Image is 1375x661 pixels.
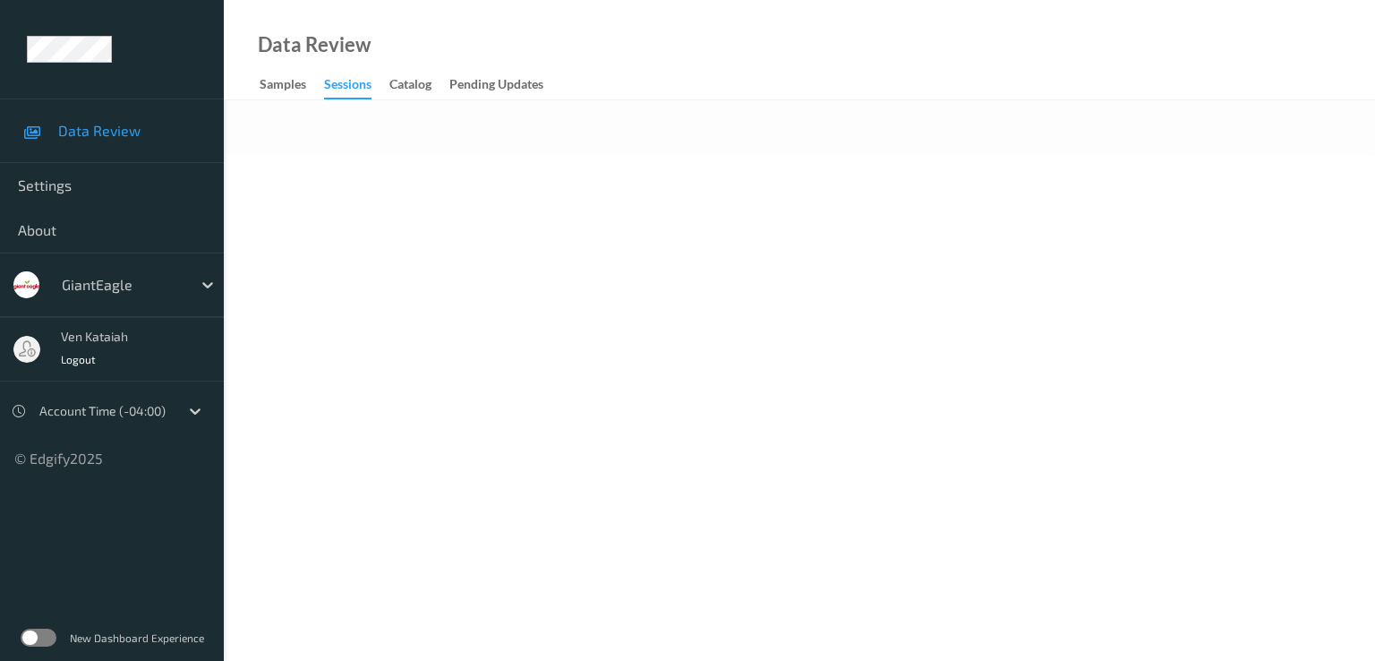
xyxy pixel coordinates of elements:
[324,75,372,99] div: Sessions
[389,73,449,98] a: Catalog
[449,75,543,98] div: Pending Updates
[260,73,324,98] a: Samples
[389,75,431,98] div: Catalog
[260,75,306,98] div: Samples
[449,73,561,98] a: Pending Updates
[324,73,389,99] a: Sessions
[258,36,371,54] div: Data Review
